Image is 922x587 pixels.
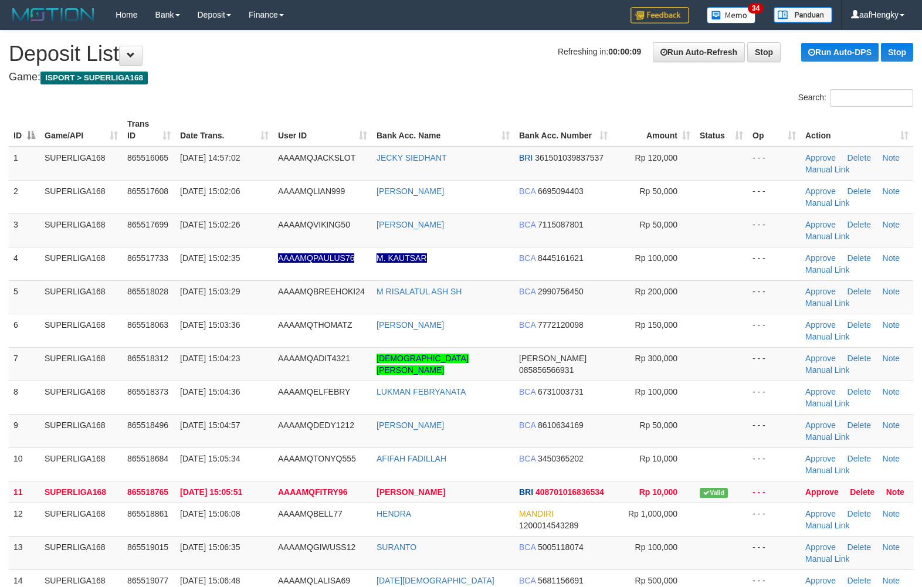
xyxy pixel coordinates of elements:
span: Nama rekening ada tanda titik/strip, harap diedit [278,253,354,263]
a: Note [883,186,900,196]
td: 1 [9,147,40,181]
span: BCA [519,542,535,552]
td: - - - [748,247,801,280]
span: BCA [519,287,535,296]
span: AAAAMQLIAN999 [278,186,345,196]
a: [PERSON_NAME] [377,186,444,196]
td: SUPERLIGA168 [40,481,123,503]
span: MANDIRI [519,509,554,518]
a: Manual Link [805,298,850,308]
td: - - - [748,447,801,481]
a: Note [883,253,900,263]
td: 9 [9,414,40,447]
a: M RISALATUL ASH SH [377,287,462,296]
span: Rp 100,000 [635,253,677,263]
span: [DATE] 15:02:06 [180,186,240,196]
a: Approve [805,509,836,518]
span: AAAAMQDEDY1212 [278,420,354,430]
a: Note [883,509,900,518]
span: [DATE] 15:06:08 [180,509,240,518]
span: 34 [748,3,764,13]
td: 12 [9,503,40,536]
span: BRI [519,487,533,497]
span: Copy 7115087801 to clipboard [538,220,584,229]
span: [DATE] 15:05:34 [180,454,240,463]
td: SUPERLIGA168 [40,247,123,280]
a: Delete [848,153,871,162]
td: 7 [9,347,40,381]
span: AAAAMQBREEHOKI24 [278,287,365,296]
td: 8 [9,381,40,414]
span: BCA [519,253,535,263]
a: Note [883,454,900,463]
a: Stop [881,43,913,62]
span: Rp 1,000,000 [628,509,677,518]
td: SUPERLIGA168 [40,447,123,481]
td: SUPERLIGA168 [40,213,123,247]
td: 4 [9,247,40,280]
a: Delete [848,287,871,296]
td: 10 [9,447,40,481]
td: SUPERLIGA168 [40,314,123,347]
span: AAAAMQFITRY96 [278,487,348,497]
a: Approve [805,354,836,363]
td: 5 [9,280,40,314]
a: Delete [848,220,871,229]
span: ISPORT > SUPERLIGA168 [40,72,148,84]
a: M. KAUTSAR [377,253,427,263]
td: - - - [748,213,801,247]
a: Delete [850,487,874,497]
td: - - - [748,347,801,381]
img: Button%20Memo.svg [707,7,756,23]
td: 11 [9,481,40,503]
td: 13 [9,536,40,569]
a: JECKY SIEDHANT [377,153,447,162]
img: Feedback.jpg [631,7,689,23]
a: Approve [805,420,836,430]
a: Note [883,287,900,296]
a: Approve [805,387,836,396]
span: Refreshing in: [558,47,641,56]
span: Rp 50,000 [639,420,677,430]
label: Search: [798,89,913,107]
span: Copy 5005118074 to clipboard [538,542,584,552]
span: [DATE] 15:04:36 [180,387,240,396]
span: AAAAMQADIT4321 [278,354,350,363]
span: 865518496 [127,420,168,430]
a: Delete [848,387,871,396]
span: Rp 100,000 [635,387,677,396]
span: 865518684 [127,454,168,463]
a: Note [883,542,900,552]
span: 865517699 [127,220,168,229]
span: Copy 361501039837537 to clipboard [535,153,604,162]
th: Status: activate to sort column ascending [695,113,748,147]
span: 865519077 [127,576,168,585]
a: Delete [848,576,871,585]
td: SUPERLIGA168 [40,536,123,569]
a: Note [883,220,900,229]
span: BCA [519,387,535,396]
a: Note [883,153,900,162]
span: [DATE] 15:05:51 [180,487,242,497]
span: 865518312 [127,354,168,363]
input: Search: [830,89,913,107]
td: - - - [748,503,801,536]
span: 865519015 [127,542,168,552]
td: 6 [9,314,40,347]
span: Rp 100,000 [635,542,677,552]
th: Trans ID: activate to sort column ascending [123,113,175,147]
a: Stop [747,42,781,62]
a: Delete [848,354,871,363]
th: Op: activate to sort column ascending [748,113,801,147]
span: Rp 50,000 [639,220,677,229]
a: Manual Link [805,365,850,375]
span: AAAAMQBELL77 [278,509,343,518]
td: - - - [748,414,801,447]
span: Rp 50,000 [639,186,677,196]
a: Note [883,576,900,585]
a: Manual Link [805,232,850,241]
span: [DATE] 14:57:02 [180,153,240,162]
a: Manual Link [805,521,850,530]
span: Copy 7772120098 to clipboard [538,320,584,330]
a: SURANTO [377,542,416,552]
